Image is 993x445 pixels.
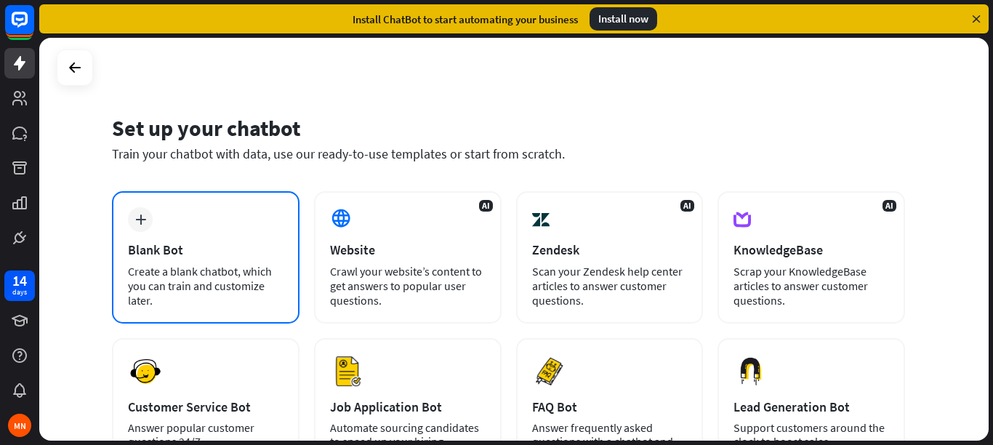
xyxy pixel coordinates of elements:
[733,398,889,415] div: Lead Generation Bot
[733,241,889,258] div: KnowledgeBase
[8,414,31,437] div: MN
[532,264,688,308] div: Scan your Zendesk help center articles to answer customer questions.
[112,114,905,142] div: Set up your chatbot
[680,200,694,212] span: AI
[330,398,486,415] div: Job Application Bot
[532,241,688,258] div: Zendesk
[733,264,889,308] div: Scrap your KnowledgeBase articles to answer customer questions.
[590,7,657,31] div: Install now
[353,12,578,26] div: Install ChatBot to start automating your business
[12,274,27,287] div: 14
[128,398,284,415] div: Customer Service Bot
[112,145,905,162] div: Train your chatbot with data, use our ready-to-use templates or start from scratch.
[883,200,896,212] span: AI
[12,6,55,49] button: Open LiveChat chat widget
[12,287,27,297] div: days
[330,241,486,258] div: Website
[128,264,284,308] div: Create a blank chatbot, which you can train and customize later.
[4,270,35,301] a: 14 days
[128,241,284,258] div: Blank Bot
[135,215,146,225] i: plus
[532,398,688,415] div: FAQ Bot
[479,200,493,212] span: AI
[330,264,486,308] div: Crawl your website’s content to get answers to popular user questions.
